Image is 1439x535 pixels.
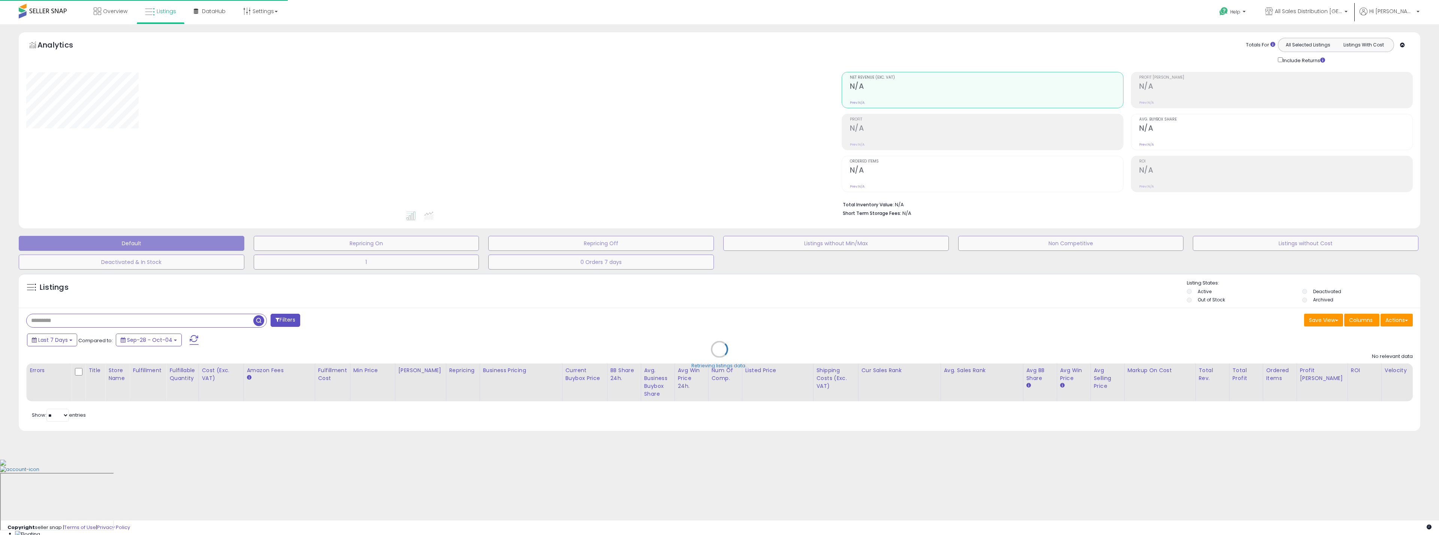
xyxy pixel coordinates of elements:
span: Help [1230,9,1240,15]
span: Profit [PERSON_NAME] [1139,76,1412,80]
div: Retrieving listings data.. [691,362,748,369]
span: Avg. Buybox Share [1139,118,1412,122]
span: Net Revenue (Exc. VAT) [850,76,1123,80]
h5: Analytics [37,40,88,52]
span: Overview [103,7,127,15]
button: Repricing On [254,236,479,251]
h2: N/A [850,82,1123,92]
span: DataHub [202,7,226,15]
b: Short Term Storage Fees: [843,210,901,216]
div: Include Returns [1272,56,1334,64]
span: Listings [157,7,176,15]
span: N/A [902,210,911,217]
i: Get Help [1219,7,1228,16]
small: Prev: N/A [850,142,865,147]
span: Ordered Items [850,159,1123,164]
b: Total Inventory Value: [843,201,894,208]
div: Totals For [1246,42,1275,49]
li: N/A [843,200,1407,209]
a: Help [1213,1,1253,24]
button: Listings With Cost [1336,40,1391,50]
h2: N/A [850,124,1123,134]
button: All Selected Listings [1280,40,1336,50]
h2: N/A [1139,82,1412,92]
small: Prev: N/A [850,184,865,189]
a: Hi [PERSON_NAME] [1360,7,1420,24]
span: ROI [1139,159,1412,164]
button: Default [19,236,244,251]
span: Profit [850,118,1123,122]
small: Prev: N/A [1139,184,1154,189]
small: Prev: N/A [1139,142,1154,147]
h2: N/A [1139,166,1412,176]
button: Listings without Cost [1193,236,1418,251]
button: 1 [254,255,479,270]
h2: N/A [850,166,1123,176]
button: Repricing Off [488,236,714,251]
span: All Sales Distribution [GEOGRAPHIC_DATA] [1275,7,1342,15]
span: Hi [PERSON_NAME] [1369,7,1414,15]
button: Non Competitive [958,236,1184,251]
button: Deactivated & In Stock [19,255,244,270]
button: Listings without Min/Max [723,236,949,251]
small: Prev: N/A [850,100,865,105]
h2: N/A [1139,124,1412,134]
button: 0 Orders 7 days [488,255,714,270]
small: Prev: N/A [1139,100,1154,105]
